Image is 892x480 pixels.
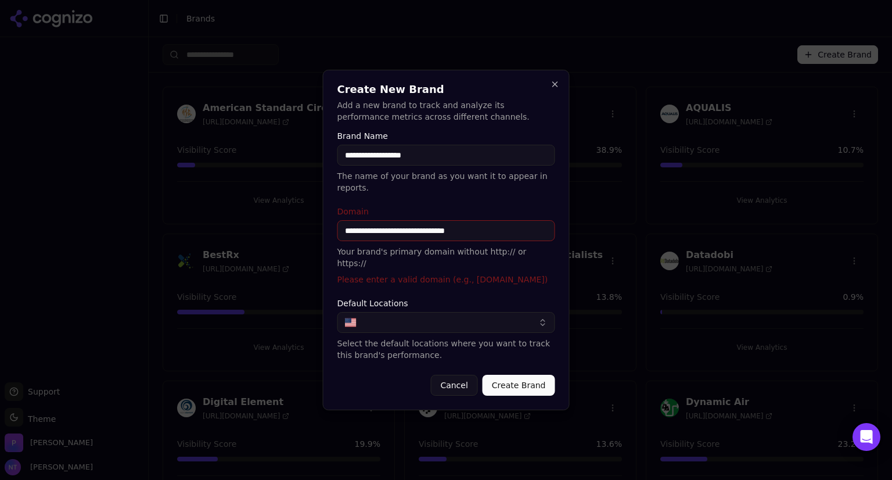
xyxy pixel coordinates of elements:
[337,99,555,123] p: Add a new brand to track and analyze its performance metrics across different channels.
[337,170,555,194] p: The name of your brand as you want it to appear in reports.
[337,338,555,361] p: Select the default locations where you want to track this brand's performance.
[337,274,555,285] p: Please enter a valid domain (e.g., [DOMAIN_NAME])
[337,299,555,307] label: Default Locations
[337,132,555,140] label: Brand Name
[345,317,357,328] img: United States
[430,375,477,396] button: Cancel
[337,207,555,216] label: Domain
[337,246,555,269] p: Your brand's primary domain without http:// or https://
[483,375,555,396] button: Create Brand
[337,84,555,95] h2: Create New Brand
